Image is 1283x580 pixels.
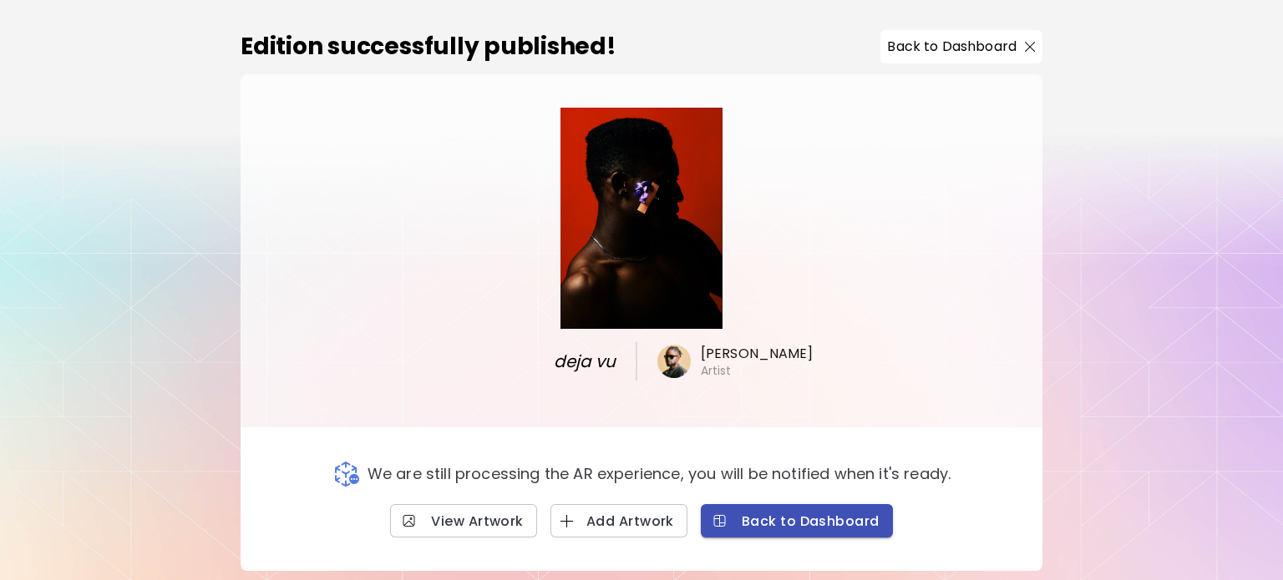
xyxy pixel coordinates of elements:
[403,512,524,530] span: View Artwork
[241,29,616,64] h2: Edition successfully published!
[564,512,674,530] span: Add Artwork
[701,504,893,537] button: Back to Dashboard
[701,345,814,363] h6: [PERSON_NAME]
[512,349,616,374] span: deja vu
[390,504,537,537] a: View Artwork
[560,108,723,329] img: large.webp
[701,363,732,378] h6: Artist
[714,512,880,530] span: Back to Dashboard
[368,465,951,483] p: We are still processing the AR experience, you will be notified when it's ready.
[550,504,687,537] button: Add Artwork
